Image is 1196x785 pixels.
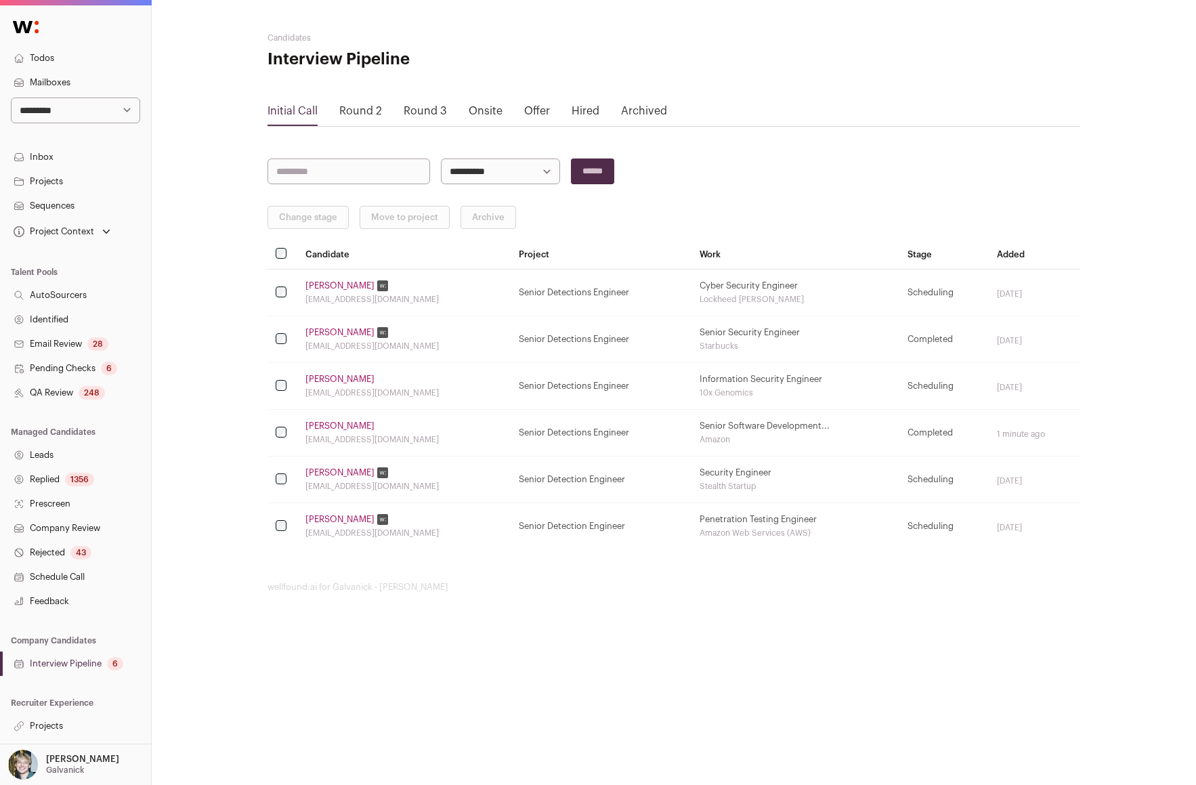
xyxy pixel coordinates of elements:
a: [PERSON_NAME] [305,280,375,291]
a: Hired [572,106,599,116]
a: [PERSON_NAME] [305,514,375,525]
button: Open dropdown [11,222,113,241]
a: Round 2 [339,106,382,116]
div: [EMAIL_ADDRESS][DOMAIN_NAME] [305,387,503,398]
a: Offer [524,106,550,116]
div: [DATE] [997,289,1072,299]
td: Senior Detections Engineer [511,410,691,457]
footer: wellfound:ai for Galvanick - [PERSON_NAME] [268,582,1080,593]
td: Penetration Testing Engineer [691,503,900,550]
td: Completed [899,410,988,457]
td: Senior Detection Engineer [511,503,691,550]
div: 10x Genomics [700,387,892,398]
button: Open dropdown [5,750,122,780]
th: Candidate [297,240,511,270]
th: Work [691,240,900,270]
th: Stage [899,240,988,270]
a: Onsite [469,106,503,116]
a: Round 3 [404,106,447,116]
div: [DATE] [997,522,1072,533]
td: Scheduling [899,457,988,503]
a: [PERSON_NAME] [305,467,375,478]
div: [EMAIL_ADDRESS][DOMAIN_NAME] [305,294,503,305]
div: Amazon Web Services (AWS) [700,528,892,538]
div: [DATE] [997,475,1072,486]
div: Amazon [700,434,892,445]
div: Starbucks [700,341,892,352]
td: Senior Detection Engineer [511,457,691,503]
td: Information Security Engineer [691,363,900,410]
div: 1 minute ago [997,429,1072,440]
div: 28 [87,337,108,351]
div: [EMAIL_ADDRESS][DOMAIN_NAME] [305,481,503,492]
a: [PERSON_NAME] [305,421,375,431]
h1: Interview Pipeline [268,49,538,70]
div: 6 [101,362,117,375]
td: Scheduling [899,270,988,316]
td: Senior Detections Engineer [511,270,691,316]
div: [EMAIL_ADDRESS][DOMAIN_NAME] [305,434,503,445]
td: Senior Software Development... [691,410,900,457]
p: Galvanick [46,765,84,776]
td: Cyber Security Engineer [691,270,900,316]
th: Added [989,240,1080,270]
div: 43 [70,546,91,559]
div: 6 [107,657,123,671]
div: [DATE] [997,335,1072,346]
td: Senior Detections Engineer [511,316,691,363]
td: Completed [899,316,988,363]
td: Senior Security Engineer [691,316,900,363]
a: Initial Call [268,106,318,116]
img: Wellfound [5,14,46,41]
div: 1356 [65,473,94,486]
div: Lockheed [PERSON_NAME] [700,294,892,305]
a: [PERSON_NAME] [305,327,375,338]
div: Project Context [11,226,94,237]
td: Scheduling [899,503,988,550]
a: [PERSON_NAME] [305,374,375,385]
img: 6494470-medium_jpg [8,750,38,780]
th: Project [511,240,691,270]
div: [EMAIL_ADDRESS][DOMAIN_NAME] [305,528,503,538]
h2: Candidates [268,33,538,43]
div: 248 [79,386,105,400]
td: Senior Detections Engineer [511,363,691,410]
td: Scheduling [899,363,988,410]
td: Security Engineer [691,457,900,503]
a: Archived [621,106,667,116]
div: Stealth Startup [700,481,892,492]
p: [PERSON_NAME] [46,754,119,765]
div: [DATE] [997,382,1072,393]
div: [EMAIL_ADDRESS][DOMAIN_NAME] [305,341,503,352]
